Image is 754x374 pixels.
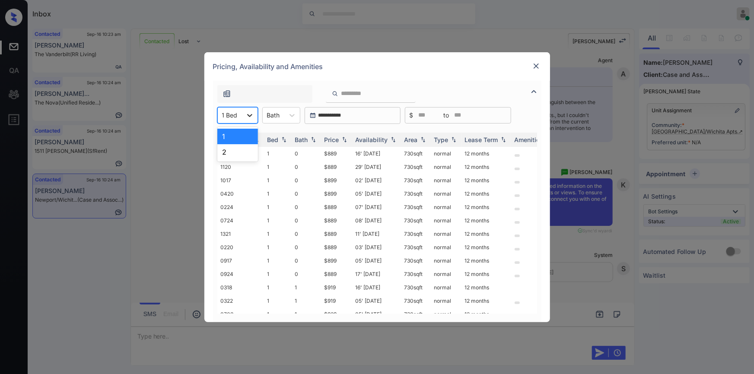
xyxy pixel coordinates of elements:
[461,267,511,281] td: 12 months
[292,147,321,160] td: 0
[461,174,511,187] td: 12 months
[292,200,321,214] td: 0
[465,136,498,143] div: Lease Term
[321,241,352,254] td: $889
[389,136,398,143] img: sorting
[431,307,461,321] td: normal
[295,136,308,143] div: Bath
[204,52,550,81] div: Pricing, Availability and Amenities
[264,241,292,254] td: 1
[217,160,264,174] td: 1120
[352,147,401,160] td: 16' [DATE]
[292,294,321,307] td: 1
[352,254,401,267] td: 05' [DATE]
[499,136,508,143] img: sorting
[292,214,321,227] td: 0
[321,200,352,214] td: $889
[292,254,321,267] td: 0
[217,187,264,200] td: 0420
[321,267,352,281] td: $889
[449,136,458,143] img: sorting
[332,90,338,98] img: icon-zuma
[321,174,352,187] td: $899
[352,227,401,241] td: 11' [DATE]
[461,214,511,227] td: 12 months
[401,294,431,307] td: 730 sqft
[461,160,511,174] td: 12 months
[217,281,264,294] td: 0318
[264,254,292,267] td: 1
[352,281,401,294] td: 16' [DATE]
[431,254,461,267] td: normal
[431,187,461,200] td: normal
[292,241,321,254] td: 0
[461,227,511,241] td: 12 months
[340,136,349,143] img: sorting
[217,307,264,321] td: 0708
[401,214,431,227] td: 730 sqft
[431,214,461,227] td: normal
[321,254,352,267] td: $899
[461,200,511,214] td: 12 months
[352,160,401,174] td: 29' [DATE]
[401,174,431,187] td: 730 sqft
[352,294,401,307] td: 05' [DATE]
[217,241,264,254] td: 0220
[264,267,292,281] td: 1
[431,227,461,241] td: normal
[217,129,258,144] div: 1
[264,174,292,187] td: 1
[267,136,279,143] div: Bed
[217,214,264,227] td: 0724
[264,187,292,200] td: 1
[264,294,292,307] td: 1
[461,187,511,200] td: 12 months
[352,307,401,321] td: 05' [DATE]
[292,267,321,281] td: 0
[280,136,288,143] img: sorting
[401,200,431,214] td: 730 sqft
[431,281,461,294] td: normal
[419,136,427,143] img: sorting
[352,214,401,227] td: 08' [DATE]
[431,160,461,174] td: normal
[434,136,449,143] div: Type
[264,227,292,241] td: 1
[401,267,431,281] td: 730 sqft
[515,136,544,143] div: Amenities
[404,136,418,143] div: Area
[401,147,431,160] td: 730 sqft
[292,227,321,241] td: 0
[532,62,541,70] img: close
[352,187,401,200] td: 05' [DATE]
[401,307,431,321] td: 730 sqft
[321,307,352,321] td: $929
[431,241,461,254] td: normal
[444,111,449,120] span: to
[217,267,264,281] td: 0924
[431,294,461,307] td: normal
[292,160,321,174] td: 0
[461,254,511,267] td: 12 months
[292,307,321,321] td: 1
[352,174,401,187] td: 02' [DATE]
[352,241,401,254] td: 03' [DATE]
[217,294,264,307] td: 0322
[529,86,539,97] img: icon-zuma
[431,267,461,281] td: normal
[321,227,352,241] td: $889
[356,136,388,143] div: Availability
[461,307,511,321] td: 12 months
[461,147,511,160] td: 12 months
[401,254,431,267] td: 730 sqft
[461,281,511,294] td: 12 months
[264,281,292,294] td: 1
[401,227,431,241] td: 730 sqft
[401,160,431,174] td: 730 sqft
[264,147,292,160] td: 1
[321,214,352,227] td: $889
[217,144,258,160] div: 2
[321,147,352,160] td: $889
[264,307,292,321] td: 1
[264,214,292,227] td: 1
